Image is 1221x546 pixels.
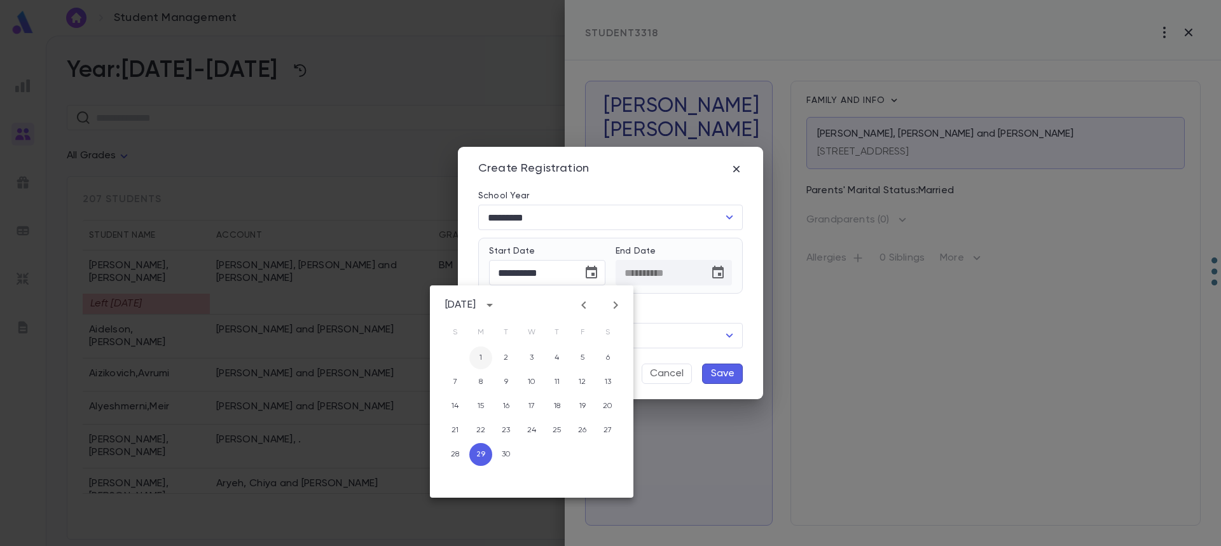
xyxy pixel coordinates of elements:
[444,419,467,442] button: 21
[444,443,467,466] button: 28
[546,320,569,345] span: Thursday
[478,162,589,176] div: Create Registration
[469,346,492,369] button: 1
[469,443,492,466] button: 29
[597,371,619,393] button: 13
[520,320,543,345] span: Wednesday
[546,395,569,418] button: 18
[702,364,743,384] button: Save
[444,371,467,393] button: 7
[495,346,518,369] button: 2
[495,371,518,393] button: 9
[571,395,594,418] button: 19
[495,443,518,466] button: 30
[642,364,692,384] button: Cancel
[571,346,594,369] button: 5
[546,371,569,393] button: 11
[579,260,604,285] button: Choose date, selected date is Sep 29, 2025
[444,395,467,418] button: 14
[597,395,619,418] button: 20
[574,295,594,315] button: Previous month
[469,395,492,418] button: 15
[546,419,569,442] button: 25
[721,327,738,345] button: Open
[495,320,518,345] span: Tuesday
[605,295,626,315] button: Next month
[546,346,569,369] button: 4
[469,419,492,442] button: 22
[597,320,619,345] span: Saturday
[444,320,467,345] span: Sunday
[571,320,594,345] span: Friday
[469,371,492,393] button: 8
[445,299,476,311] div: [DATE]
[571,371,594,393] button: 12
[495,419,518,442] button: 23
[469,320,492,345] span: Monday
[571,419,594,442] button: 26
[721,208,738,226] button: Open
[479,295,500,315] button: calendar view is open, switch to year view
[495,395,518,418] button: 16
[520,346,543,369] button: 3
[616,246,732,256] label: End Date
[520,395,543,418] button: 17
[597,419,619,442] button: 27
[597,346,619,369] button: 6
[489,246,605,256] label: Start Date
[520,419,543,442] button: 24
[478,191,530,201] label: School Year
[520,371,543,393] button: 10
